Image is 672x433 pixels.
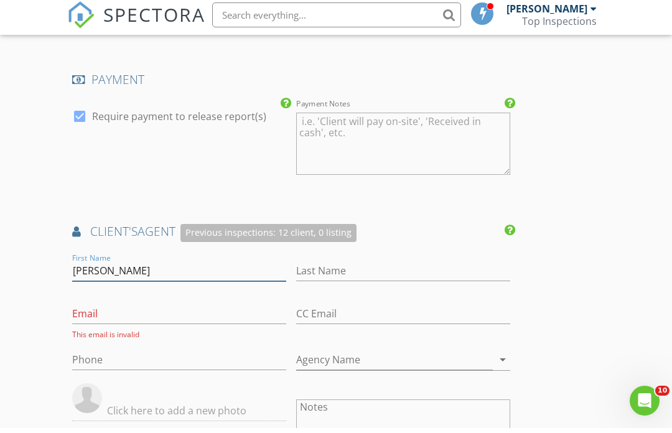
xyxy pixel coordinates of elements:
div: Top Inspections [522,20,597,32]
img: default-user-f0147aede5fd5fa78ca7ade42f37bd4542148d508eef1c3d3ea960f66861d68b.jpg [72,388,102,418]
h4: PAYMENT [72,77,510,93]
img: The Best Home Inspection Software - Spectora [67,6,95,34]
h4: AGENT [72,228,510,246]
div: [PERSON_NAME] [506,7,587,20]
i: arrow_drop_down [495,357,510,372]
a: SPECTORA [67,17,205,43]
span: SPECTORA [103,6,205,32]
div: This email is invalid [72,334,286,345]
input: Click here to add a new photo [72,406,286,426]
span: client's [90,228,138,244]
iframe: Intercom live chat [630,391,660,421]
input: Search everything... [212,7,461,32]
div: Previous inspections: 12 client, 0 listing [180,229,357,247]
label: Require payment to release report(s) [92,115,266,128]
span: 10 [655,391,670,401]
